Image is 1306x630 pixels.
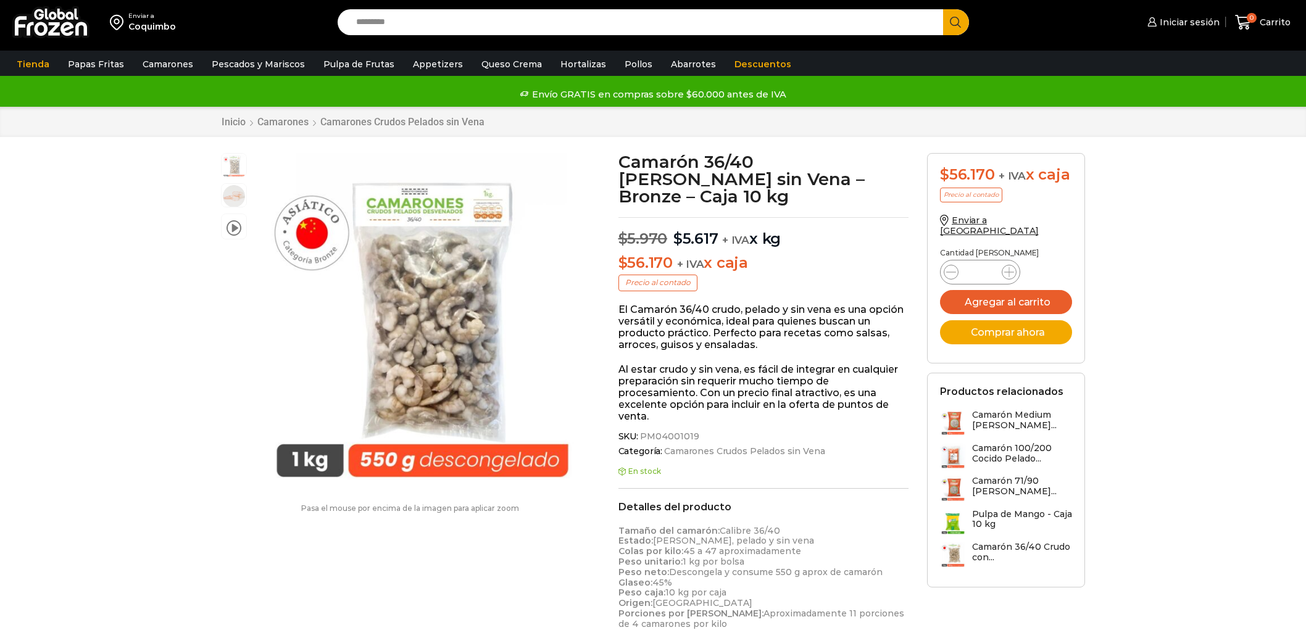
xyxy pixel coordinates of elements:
[940,476,1072,502] a: Camarón 71/90 [PERSON_NAME]...
[206,52,311,76] a: Pescados y Mariscos
[618,217,909,248] p: x kg
[136,52,199,76] a: Camarones
[968,263,992,281] input: Product quantity
[618,566,669,578] strong: Peso neto:
[1232,8,1294,37] a: 0 Carrito
[972,443,1072,464] h3: Camarón 100/200 Cocido Pelado...
[940,166,1072,184] div: x caja
[940,320,1072,344] button: Comprar ahora
[972,509,1072,530] h3: Pulpa de Mango - Caja 10 kg
[662,446,825,457] a: Camarones Crudos Pelados sin Vena
[972,542,1072,563] h3: Camarón 36/40 Crudo con...
[940,509,1072,536] a: Pulpa de Mango - Caja 10 kg
[940,386,1063,397] h2: Productos relacionados
[943,9,969,35] button: Search button
[665,52,722,76] a: Abarrotes
[677,258,704,270] span: + IVA
[128,12,176,20] div: Enviar a
[940,542,1072,568] a: Camarón 36/40 Crudo con...
[407,52,469,76] a: Appetizers
[940,188,1002,202] p: Precio al contado
[62,52,130,76] a: Papas Fritas
[618,467,909,476] p: En stock
[221,116,246,128] a: Inicio
[128,20,176,33] div: Coquimbo
[618,577,652,588] strong: Glaseo:
[618,254,909,272] p: x caja
[618,608,763,619] strong: Porciones por [PERSON_NAME]:
[618,254,628,271] span: $
[940,165,994,183] bdi: 56.170
[940,165,949,183] span: $
[940,410,1072,436] a: Camarón Medium [PERSON_NAME]...
[221,116,485,128] nav: Breadcrumb
[618,501,909,513] h2: Detalles del producto
[222,154,246,178] span: Camaron 36/40 RPD Bronze
[475,52,548,76] a: Queso Crema
[618,545,683,557] strong: Colas por kilo:
[618,230,668,247] bdi: 5.970
[618,52,659,76] a: Pollos
[320,116,485,128] a: Camarones Crudos Pelados sin Vena
[618,525,720,536] strong: Tamaño del camarón:
[972,410,1072,431] h3: Camarón Medium [PERSON_NAME]...
[940,443,1072,470] a: Camarón 100/200 Cocido Pelado...
[638,431,699,442] span: PM04001019
[618,446,909,457] span: Categoría:
[940,215,1039,236] a: Enviar a [GEOGRAPHIC_DATA]
[618,363,909,423] p: Al estar crudo y sin vena, es fácil de integrar en cualquier preparación sin requerir mucho tiemp...
[618,597,652,608] strong: Origen:
[222,184,246,209] span: 36/40 rpd bronze
[673,230,718,247] bdi: 5.617
[554,52,612,76] a: Hortalizas
[1247,13,1257,23] span: 0
[618,556,683,567] strong: Peso unitario:
[1144,10,1220,35] a: Iniciar sesión
[1157,16,1220,28] span: Iniciar sesión
[10,52,56,76] a: Tienda
[618,304,909,351] p: El Camarón 36/40 crudo, pelado y sin vena es una opción versátil y económica, ideal para quienes ...
[110,12,128,33] img: address-field-icon.svg
[618,535,653,546] strong: Estado:
[257,116,309,128] a: Camarones
[1257,16,1291,28] span: Carrito
[618,587,665,598] strong: Peso caja:
[618,275,697,291] p: Precio al contado
[940,249,1072,257] p: Cantidad [PERSON_NAME]
[722,234,749,246] span: + IVA
[999,170,1026,182] span: + IVA
[618,254,673,271] bdi: 56.170
[221,504,600,513] p: Pasa el mouse por encima de la imagen para aplicar zoom
[317,52,401,76] a: Pulpa de Frutas
[618,431,909,442] span: SKU:
[972,476,1072,497] h3: Camarón 71/90 [PERSON_NAME]...
[673,230,683,247] span: $
[940,290,1072,314] button: Agregar al carrito
[728,52,797,76] a: Descuentos
[618,230,628,247] span: $
[618,153,909,205] h1: Camarón 36/40 [PERSON_NAME] sin Vena – Bronze – Caja 10 kg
